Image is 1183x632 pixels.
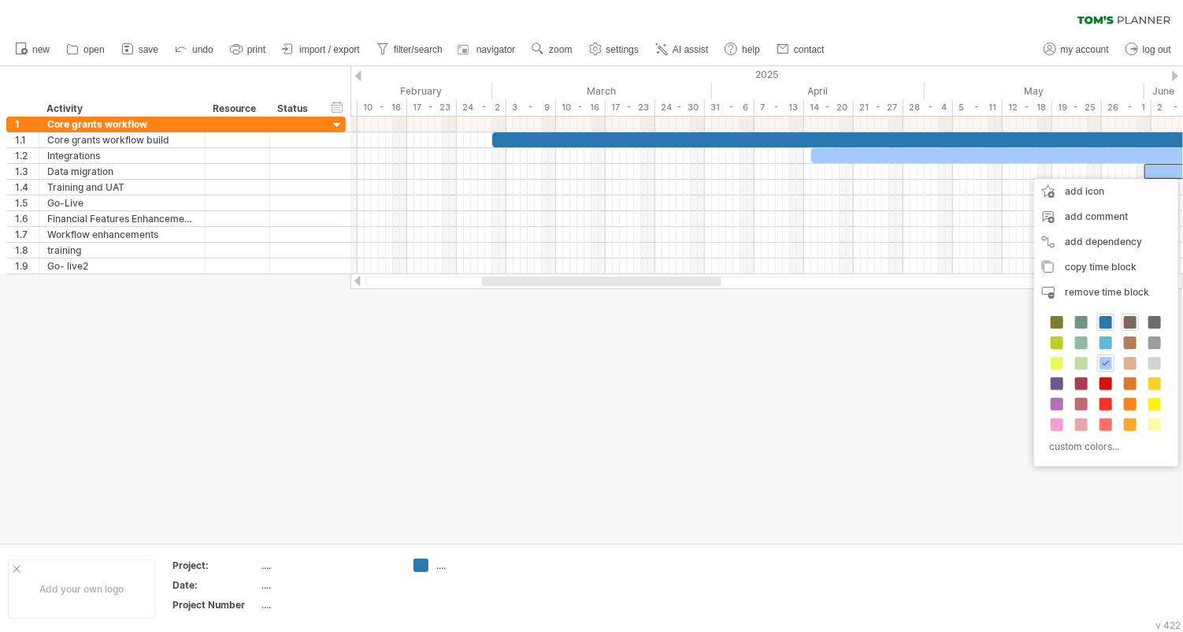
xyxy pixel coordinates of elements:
div: 12 - 18 [1003,99,1052,116]
span: help [742,44,760,55]
div: Core grants workflow build [47,132,197,147]
a: new [11,39,54,60]
div: 31 - 6 [705,99,755,116]
div: Project Number [172,598,259,612]
div: April 2025 [712,83,925,99]
div: add dependency [1034,229,1178,255]
div: 5 - 11 [953,99,1003,116]
span: undo [192,44,213,55]
div: 1.3 [15,164,39,179]
span: zoom [549,44,572,55]
div: add icon [1034,179,1178,204]
div: 19 - 25 [1052,99,1102,116]
div: Activity [46,101,196,117]
div: Training and UAT [47,180,197,195]
div: 3 - 9 [506,99,556,116]
div: Resource [213,101,261,117]
a: help [721,39,765,60]
span: navigator [477,44,515,55]
div: 17 - 23 [606,99,655,116]
span: open [83,44,105,55]
div: training [47,243,197,258]
div: Integrations [47,148,197,163]
div: 1.1 [15,132,39,147]
div: 1.2 [15,148,39,163]
div: Project: [172,559,259,572]
a: filter/search [373,39,447,60]
div: add comment [1034,204,1178,229]
div: 1.6 [15,211,39,226]
div: 10 - 16 [556,99,606,116]
div: May 2025 [925,83,1144,99]
div: 28 - 4 [903,99,953,116]
span: AI assist [673,44,708,55]
span: remove time block [1065,286,1149,298]
a: open [62,39,109,60]
span: copy time block [1065,261,1137,273]
span: import / export [299,44,360,55]
div: Data migration [47,164,197,179]
div: Status [277,101,312,117]
a: log out [1122,39,1176,60]
div: Add your own logo [8,560,155,619]
span: save [139,44,158,55]
a: settings [585,39,643,60]
div: Go-Live [47,195,197,210]
span: filter/search [394,44,443,55]
a: my account [1040,39,1114,60]
div: 10 - 16 [358,99,407,116]
div: 24 - 2 [457,99,506,116]
span: print [247,44,265,55]
a: navigator [455,39,520,60]
span: settings [606,44,639,55]
div: 1.4 [15,180,39,195]
div: 7 - 13 [755,99,804,116]
a: AI assist [651,39,713,60]
div: .... [262,559,395,572]
a: import / export [278,39,365,60]
div: 1.7 [15,227,39,242]
div: 21 - 27 [854,99,903,116]
span: new [32,44,50,55]
a: print [226,39,270,60]
div: Go- live2 [47,258,197,273]
div: 26 - 1 [1102,99,1151,116]
div: March 2025 [492,83,712,99]
div: custom colors... [1042,436,1166,457]
div: Financial Features Enhancements [47,211,197,226]
span: my account [1061,44,1109,55]
a: zoom [528,39,577,60]
div: 17 - 23 [407,99,457,116]
a: undo [171,39,218,60]
div: 14 - 20 [804,99,854,116]
div: v 422 [1155,619,1181,631]
div: Core grants workflow [47,117,197,132]
div: 1 [15,117,39,132]
div: 1.8 [15,243,39,258]
span: contact [794,44,825,55]
div: .... [262,598,395,612]
div: Workflow enhancements [47,227,197,242]
div: 1.9 [15,258,39,273]
span: log out [1143,44,1171,55]
div: 1.5 [15,195,39,210]
div: 24 - 30 [655,99,705,116]
a: save [117,39,163,60]
a: contact [773,39,829,60]
div: February 2025 [294,83,492,99]
div: Date: [172,578,259,592]
div: .... [436,559,522,572]
div: .... [262,578,395,592]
